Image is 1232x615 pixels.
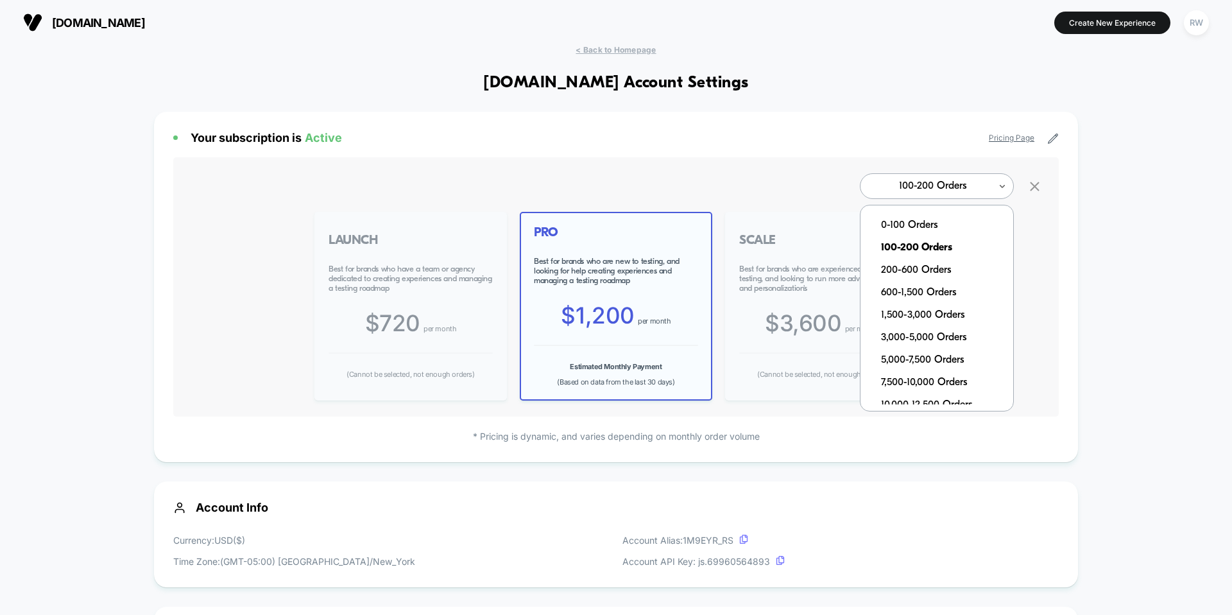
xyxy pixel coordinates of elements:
button: [DOMAIN_NAME] [19,12,149,33]
h1: [DOMAIN_NAME] Account Settings [483,74,748,92]
p: Currency: USD ( $ ) [173,533,415,547]
span: Active [305,131,342,144]
button: Create New Experience [1054,12,1170,34]
span: $ 1,200 [561,302,635,329]
span: < Back to Homepage [576,45,656,55]
div: 3,000-5,000 Orders [873,327,1013,349]
p: * Pricing is dynamic, and varies depending on monthly order volume [173,429,1059,443]
span: Best for brands who are new to testing, and looking for help creating experiences and managing a ... [534,257,698,286]
span: per month [638,316,671,325]
div: 10,000-12,500 Orders [873,394,1013,417]
span: [DOMAIN_NAME] [52,16,145,30]
img: Visually logo [23,13,42,32]
button: RW [1180,10,1213,36]
span: PRO [534,226,698,241]
div: 7,500-10,000 Orders [873,372,1013,394]
div: 100-200 Orders [875,180,990,193]
div: 200-600 Orders [873,259,1013,282]
div: RW [1184,10,1209,35]
p: Time Zone: (GMT-05:00) [GEOGRAPHIC_DATA]/New_York [173,555,415,568]
b: Estimated Monthly Payment [570,362,662,371]
a: Pricing Page [989,133,1034,143]
span: Your subscription is [191,131,342,144]
div: 1,500-3,000 Orders [873,304,1013,327]
span: Account Info [173,501,1059,514]
p: Account Alias: 1M9EYR_RS [622,533,785,547]
span: (Based on data from the last 30 days) [557,377,674,386]
div: 0-100 Orders [873,214,1013,237]
p: Account API Key: js. 69960564893 [622,555,785,568]
div: 5,000-7,500 Orders [873,349,1013,372]
div: 600-1,500 Orders [873,282,1013,304]
div: 100-200 Orders [873,237,1013,259]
